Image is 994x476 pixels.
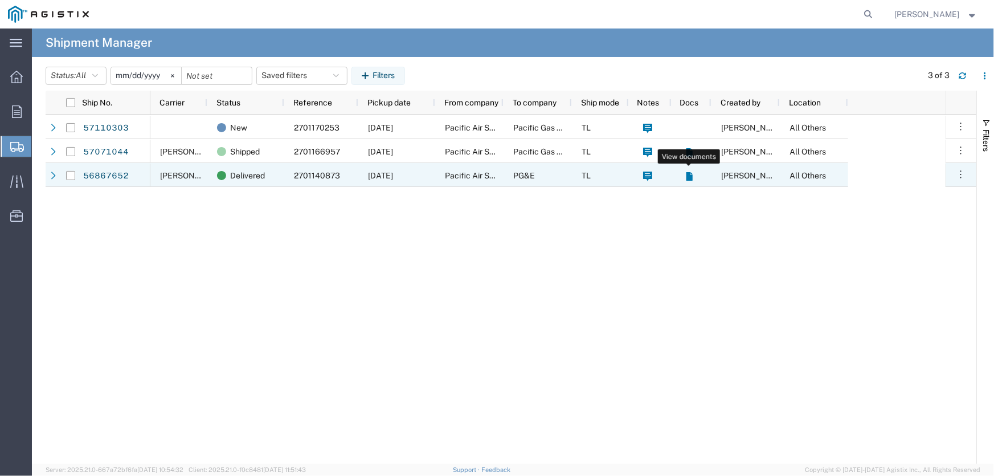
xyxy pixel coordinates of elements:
[790,123,826,132] span: All Others
[293,98,332,107] span: Reference
[481,466,510,473] a: Feedback
[230,140,260,164] span: Shipped
[805,465,980,475] span: Copyright © [DATE]-[DATE] Agistix Inc., All Rights Reserved
[445,123,529,132] span: Pacific Air Switch Corp
[82,98,112,107] span: Ship No.
[582,123,591,132] span: TL
[513,123,592,132] span: Pacific Gas & Electric
[8,6,89,23] img: logo
[790,171,826,180] span: All Others
[721,98,760,107] span: Created by
[230,116,247,140] span: New
[453,466,481,473] a: Support
[368,123,393,132] span: 10/13/2025
[790,147,826,156] span: All Others
[895,8,960,21] span: Guillermina Leos
[46,67,107,85] button: Status:All
[444,98,498,107] span: From company
[294,123,339,132] span: 2701170253
[789,98,821,107] span: Location
[367,98,411,107] span: Pickup date
[351,67,405,85] button: Filters
[137,466,183,473] span: [DATE] 10:54:32
[368,171,393,180] span: 09/19/2025
[263,466,306,473] span: [DATE] 11:51:43
[368,147,393,156] span: 10/09/2025
[513,171,535,180] span: PG&E
[46,29,152,57] h4: Shipment Manager
[111,67,181,84] input: Not set
[637,98,659,107] span: Notes
[513,98,557,107] span: To company
[582,147,591,156] span: TL
[83,143,129,161] a: 57071044
[721,171,786,180] span: Guillermina Leos
[182,67,252,84] input: Not set
[256,67,347,85] button: Saved filters
[216,98,240,107] span: Status
[189,466,306,473] span: Client: 2025.21.0-f0c8481
[445,147,529,156] span: Pacific Air Switch Corp
[581,98,619,107] span: Ship mode
[445,171,529,180] span: Pacific Air Switch Corp
[83,166,129,185] a: 56867652
[582,171,591,180] span: TL
[513,147,592,156] span: Pacific Gas & Electric
[294,171,340,180] span: 2701140873
[76,71,86,80] span: All
[160,147,225,156] span: C.H. Robinson
[294,147,340,156] span: 2701166957
[159,98,185,107] span: Carrier
[46,466,183,473] span: Server: 2025.21.0-667a72bf6fa
[721,147,786,156] span: Guillermina Leos
[83,119,129,137] a: 57110303
[894,7,979,21] button: [PERSON_NAME]
[981,129,991,152] span: Filters
[721,123,786,132] span: Guillermina Leos
[160,171,225,180] span: C.H. Robinson
[230,164,265,188] span: Delivered
[680,98,699,107] span: Docs
[928,70,950,82] div: 3 of 3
